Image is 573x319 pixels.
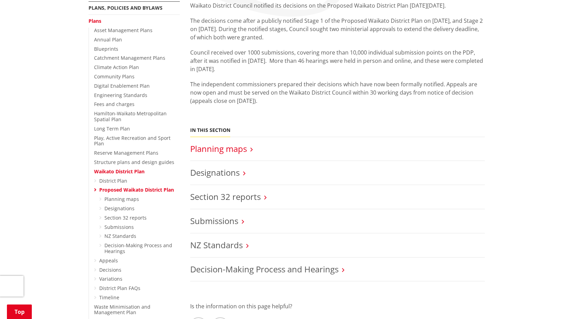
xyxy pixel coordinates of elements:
a: Section 32 reports [104,214,147,221]
a: Blueprints [94,46,118,52]
a: Planning maps [190,143,247,154]
a: Submissions [104,224,134,230]
a: Proposed Waikato District Plan [99,186,174,193]
a: Submissions [190,215,238,226]
a: Annual Plan [94,36,122,43]
a: Variations [99,275,122,282]
a: Section 32 reports [190,191,261,202]
a: Long Term Plan [94,125,130,132]
a: NZ Standards [104,233,136,239]
a: Decision-Making Process and Hearings [104,242,172,254]
a: Play, Active Recreation and Sport Plan [94,135,170,147]
p: Is the information on this page helpful? [190,302,485,310]
a: Waste Minimisation and Management Plan [94,303,150,316]
p: Waikato District Council notified its decisions on the Proposed Waikato District Plan [DATE][DATE]. [190,1,485,10]
a: Designations [104,205,135,212]
a: Structure plans and design guides [94,159,174,165]
a: NZ Standards [190,239,243,251]
a: Fees and charges [94,101,135,107]
a: Timeline [99,294,119,301]
a: Hamilton-Waikato Metropolitan Spatial Plan [94,110,167,123]
a: Asset Management Plans [94,27,153,33]
a: Decisions [99,267,121,273]
a: Decision-Making Process and Hearings [190,263,339,275]
p: The decisions come after a publicly notified Stage 1 of the Proposed Waikato District Plan on [DA... [190,17,485,41]
a: Digital Enablement Plan [94,83,150,89]
a: Appeals [99,257,118,264]
a: Planning maps [104,196,139,202]
a: Top [7,304,32,319]
a: Climate Action Plan [94,64,139,70]
a: Catchment Management Plans [94,55,165,61]
h5: In this section [190,127,230,133]
a: District Plan FAQs [99,285,140,291]
a: Community Plans [94,73,135,80]
a: District Plan [99,177,127,184]
p: Council received over 1000 submissions, covering more than 10,000 individual submission points on... [190,48,485,73]
a: Reserve Management Plans [94,149,158,156]
p: The independent commissioners prepared their decisions which have now been formally notified. App... [190,80,485,105]
a: Plans [89,18,101,24]
a: Designations [190,167,240,178]
a: Engineering Standards [94,92,147,98]
a: Waikato District Plan [94,168,145,175]
a: Plans, policies and bylaws [89,4,163,11]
